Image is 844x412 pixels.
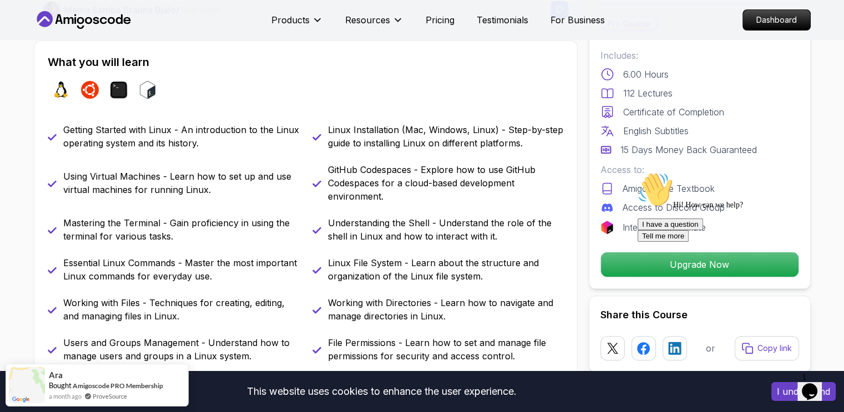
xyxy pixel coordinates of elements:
p: Dashboard [743,10,810,30]
p: Access to: [600,163,799,176]
button: Accept cookies [771,382,836,401]
p: File Permissions - Learn how to set and manage file permissions for security and access control. [328,336,564,363]
img: jetbrains logo [600,221,614,234]
button: Resources [345,13,403,35]
p: Working with Directories - Learn how to navigate and manage directories in Linux. [328,296,564,323]
p: 112 Lectures [623,87,673,100]
p: 6.00 Hours [623,68,669,81]
p: English Subtitles [623,124,689,138]
a: Pricing [426,13,454,27]
h2: What you will learn [48,54,564,70]
a: ProveSource [93,391,127,401]
button: I have a question [4,51,70,63]
button: Upgrade Now [600,252,799,277]
p: Access to Discord Group [623,201,725,214]
p: Linux Installation (Mac, Windows, Linux) - Step-by-step guide to installing Linux on different pl... [328,123,564,150]
p: Essential Linux Commands - Master the most important Linux commands for everyday use. [63,256,299,283]
img: bash logo [139,81,156,99]
img: linux logo [52,81,70,99]
iframe: chat widget [633,167,833,362]
p: Linux File System - Learn about the structure and organization of the Linux file system. [328,256,564,283]
button: Products [271,13,323,35]
p: Products [271,13,310,27]
p: 15 Days Money Back Guaranteed [620,143,757,156]
h2: Share this Course [600,307,799,323]
img: :wave: [4,4,40,40]
p: AmigosCode Textbook [623,182,715,195]
p: Certificate of Completion [623,105,724,119]
p: Includes: [600,49,799,62]
a: Testimonials [477,13,528,27]
a: Amigoscode PRO Membership [73,382,163,390]
p: Upgrade Now [601,252,798,277]
p: Mastering the Terminal - Gain proficiency in using the terminal for various tasks. [63,216,299,243]
button: Tell me more [4,63,55,74]
p: Working with Files - Techniques for creating, editing, and managing files in Linux. [63,296,299,323]
span: Ara [49,370,63,380]
p: Resources [345,13,390,27]
p: IntelliJ IDEA Ultimate [623,221,706,234]
p: Getting Started with Linux - An introduction to the Linux operating system and its history. [63,123,299,150]
img: ubuntu logo [81,81,99,99]
a: For Business [550,13,605,27]
p: Understanding the Shell - Understand the role of the shell in Linux and how to interact with it. [328,216,564,243]
div: 👋Hi! How can we help?I have a questionTell me more [4,4,204,74]
p: GitHub Codespaces - Explore how to use GitHub Codespaces for a cloud-based development environment. [328,163,564,203]
p: Users and Groups Management - Understand how to manage users and groups in a Linux system. [63,336,299,363]
a: Dashboard [742,9,811,30]
div: This website uses cookies to enhance the user experience. [8,379,755,404]
iframe: chat widget [797,368,833,401]
img: terminal logo [110,81,128,99]
p: Using Virtual Machines - Learn how to set up and use virtual machines for running Linux. [63,170,299,196]
span: Hi! How can we help? [4,33,110,42]
span: Bought [49,381,72,390]
span: a month ago [49,391,82,401]
img: provesource social proof notification image [9,367,45,403]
